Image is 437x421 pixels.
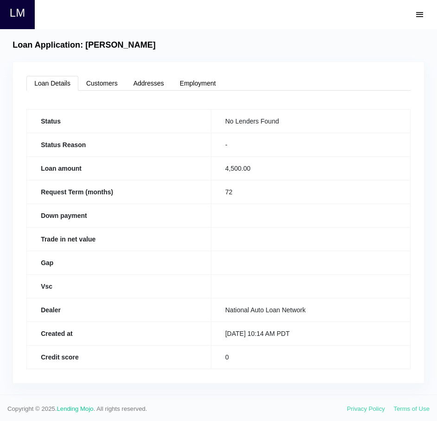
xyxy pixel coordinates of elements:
span: Copyright © 2025. . All rights reserved. [7,404,347,414]
td: 0 [211,345,410,369]
th: Loan amount [27,156,211,180]
th: Status [27,109,211,133]
h4: Loan Application: [PERSON_NAME] [13,40,156,50]
a: Terms of Use [393,405,430,412]
th: Credit score [27,345,211,369]
a: Loan Details [26,76,78,91]
th: Created at [27,322,211,345]
td: 4,500.00 [211,156,410,180]
a: Employment [172,76,224,91]
th: Vsc [27,274,211,298]
td: 72 [211,180,410,204]
a: Privacy Policy [347,405,385,412]
th: Trade in net value [27,227,211,251]
td: [DATE] 10:14 AM PDT [211,322,410,345]
a: Lending Mojo [57,405,94,412]
td: - [211,133,410,156]
th: Dealer [27,298,211,322]
td: National Auto Loan Network [211,298,410,322]
th: Down payment [27,204,211,227]
th: Status Reason [27,133,211,156]
th: Gap [27,251,211,274]
a: Addresses [126,76,172,91]
td: No Lenders Found [211,109,410,133]
a: Customers [78,76,126,91]
th: Request Term (months) [27,180,211,204]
